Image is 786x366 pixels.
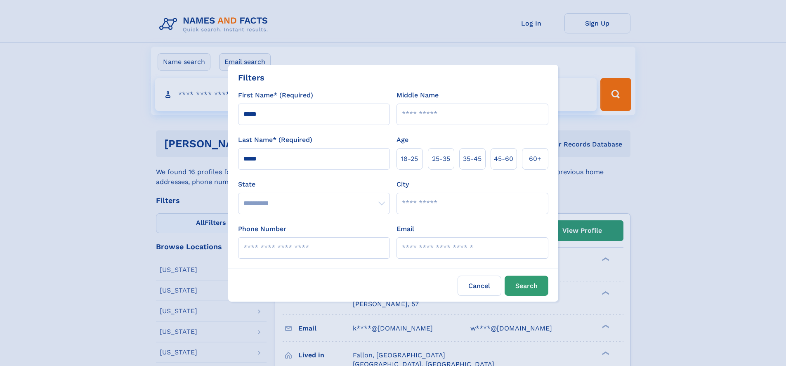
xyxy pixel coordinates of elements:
div: Filters [238,71,264,84]
span: 45‑60 [494,154,513,164]
label: City [397,179,409,189]
span: 18‑25 [401,154,418,164]
button: Search [505,276,548,296]
span: 60+ [529,154,541,164]
label: Phone Number [238,224,286,234]
span: 35‑45 [463,154,482,164]
label: State [238,179,390,189]
label: Age [397,135,408,145]
label: First Name* (Required) [238,90,313,100]
label: Email [397,224,414,234]
label: Last Name* (Required) [238,135,312,145]
label: Cancel [458,276,501,296]
label: Middle Name [397,90,439,100]
span: 25‑35 [432,154,450,164]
